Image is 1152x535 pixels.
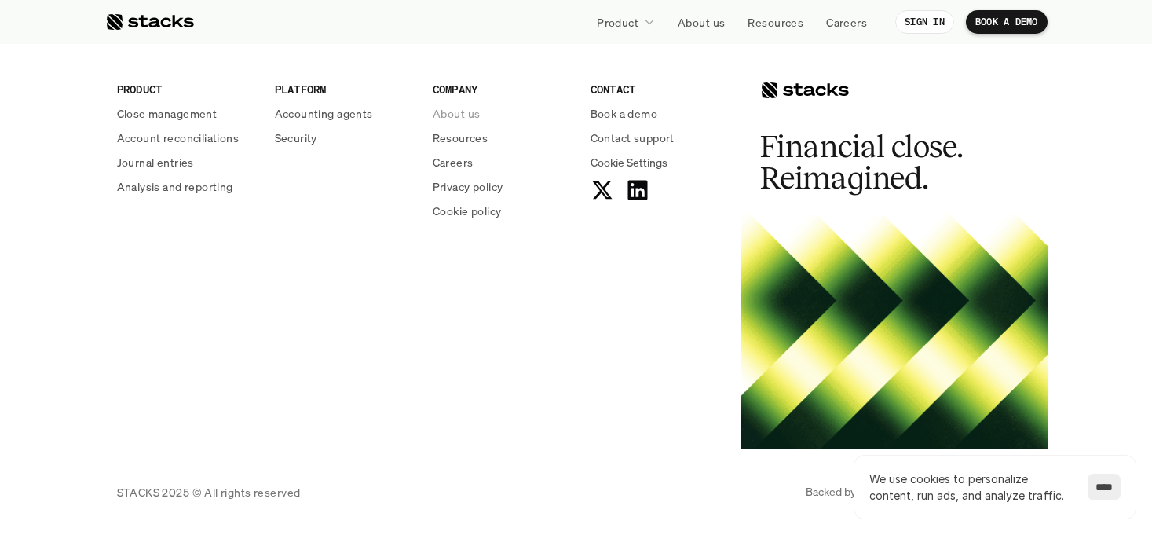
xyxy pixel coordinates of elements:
a: Account reconciliations [117,130,256,146]
p: Book a demo [591,105,658,122]
p: Journal entries [117,154,194,170]
p: About us [678,14,725,31]
p: Privacy policy [433,178,503,195]
p: CONTACT [591,81,730,97]
p: Security [275,130,317,146]
p: Contact support [591,130,675,146]
a: Book a demo [591,105,730,122]
a: Accounting agents [275,105,414,122]
p: PRODUCT [117,81,256,97]
p: Account reconciliations [117,130,240,146]
a: Careers [817,8,876,36]
a: BOOK A DEMO [966,10,1048,34]
a: Security [275,130,414,146]
p: COMPANY [433,81,572,97]
a: Close management [117,105,256,122]
p: BOOK A DEMO [975,16,1038,27]
p: Resources [433,130,488,146]
a: Contact support [591,130,730,146]
a: Privacy policy [433,178,572,195]
a: Analysis and reporting [117,178,256,195]
p: Accounting agents [275,105,373,122]
a: Privacy Policy [185,299,254,310]
p: PLATFORM [275,81,414,97]
p: Careers [826,14,867,31]
p: Resources [748,14,803,31]
p: Careers [433,154,474,170]
p: Backed by [806,486,856,499]
a: Resources [738,8,813,36]
a: Journal entries [117,154,256,170]
p: Product [597,14,638,31]
h2: Financial close. Reimagined. [760,131,996,194]
a: SIGN IN [895,10,954,34]
a: Resources [433,130,572,146]
p: Cookie policy [433,203,501,219]
p: About us [433,105,480,122]
a: About us [433,105,572,122]
button: Cookie Trigger [591,154,667,170]
a: About us [668,8,734,36]
p: Analysis and reporting [117,178,233,195]
p: STACKS 2025 © All rights reserved [117,484,301,500]
p: SIGN IN [905,16,945,27]
p: We use cookies to personalize content, run ads, and analyze traffic. [869,471,1072,504]
p: Close management [117,105,218,122]
a: Cookie policy [433,203,572,219]
a: Careers [433,154,572,170]
span: Cookie Settings [591,154,667,170]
